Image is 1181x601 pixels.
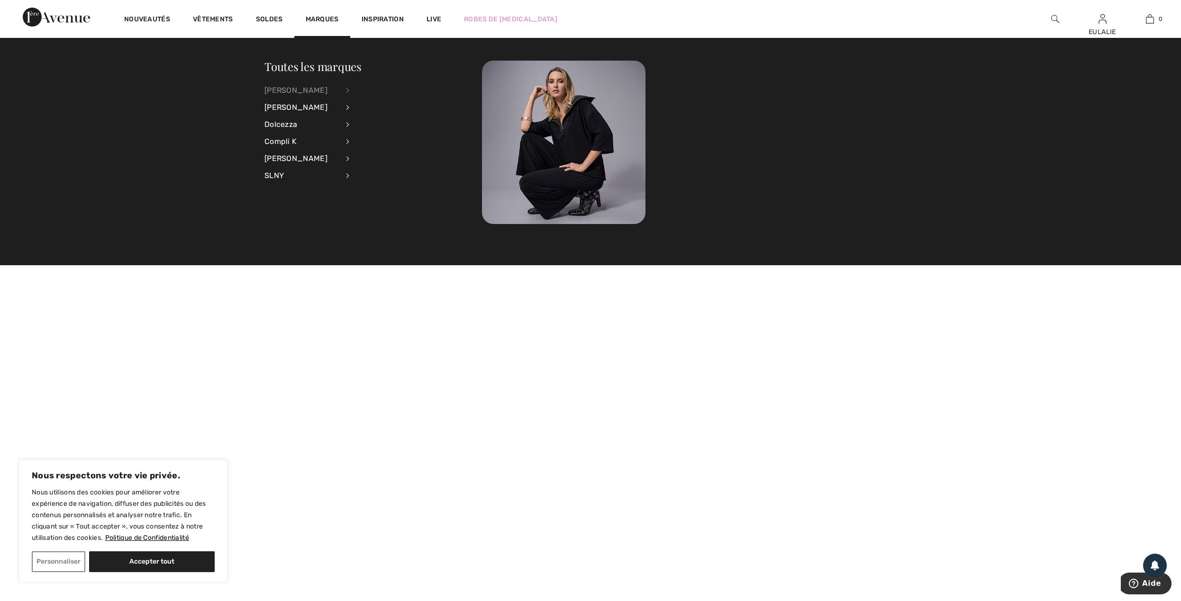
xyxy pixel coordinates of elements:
[1051,13,1059,25] img: recherche
[264,59,362,74] a: Toutes les marques
[105,533,190,542] a: Politique de Confidentialité
[32,487,215,544] p: Nous utilisons des cookies pour améliorer votre expérience de navigation, diffuser des publicités...
[1099,14,1107,23] a: Se connecter
[1079,27,1126,37] div: EULALIE
[264,116,339,133] div: Dolcezza
[1146,13,1154,25] img: Mon panier
[264,82,339,99] div: [PERSON_NAME]
[32,551,85,572] button: Personnaliser
[264,99,339,116] div: [PERSON_NAME]
[193,15,233,25] a: Vêtements
[23,8,90,27] img: 1ère Avenue
[362,15,404,25] span: Inspiration
[1099,13,1107,25] img: Mes infos
[1126,13,1173,25] a: 0
[427,14,441,24] a: Live
[464,14,557,24] a: Robes de [MEDICAL_DATA]
[482,61,645,224] img: 250825112724_78e08acc85da6.jpg
[264,133,339,150] div: Compli K
[89,551,215,572] button: Accepter tout
[124,15,170,25] a: Nouveautés
[264,150,339,167] div: [PERSON_NAME]
[306,15,339,25] a: Marques
[256,15,283,25] a: Soldes
[19,460,227,582] div: Nous respectons votre vie privée.
[1159,15,1163,23] span: 0
[264,167,339,184] div: SLNY
[32,470,215,481] p: Nous respectons votre vie privée.
[1121,573,1172,596] iframe: Ouvre un widget dans lequel vous pouvez trouver plus d’informations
